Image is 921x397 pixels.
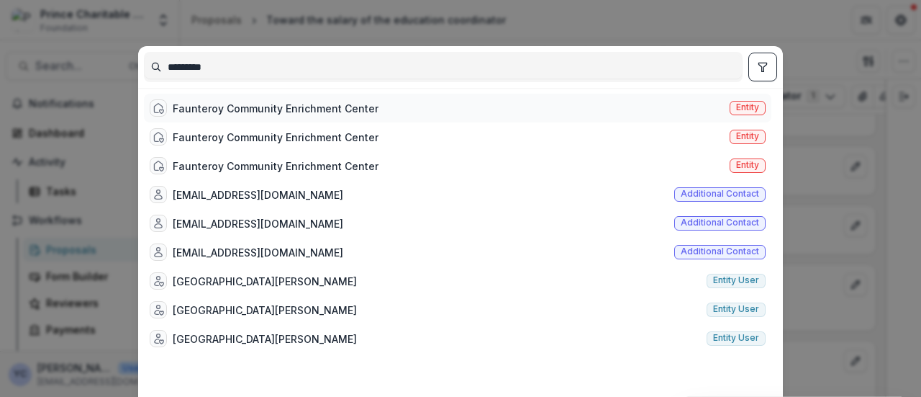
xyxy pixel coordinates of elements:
div: Faunteroy Community Enrichment Center [173,159,378,174]
span: Entity user [713,333,759,343]
div: Faunteroy Community Enrichment Center [173,130,378,145]
div: [EMAIL_ADDRESS][DOMAIN_NAME] [173,187,343,202]
div: [GEOGRAPHIC_DATA][PERSON_NAME] [173,303,357,318]
div: Faunteroy Community Enrichment Center [173,101,378,116]
span: Entity user [713,275,759,285]
button: toggle filters [748,53,777,81]
div: [EMAIL_ADDRESS][DOMAIN_NAME] [173,245,343,260]
span: Entity user [713,304,759,314]
span: Entity [736,160,759,170]
span: Entity [736,131,759,141]
span: Additional contact [681,189,759,199]
span: Additional contact [681,218,759,228]
div: [GEOGRAPHIC_DATA][PERSON_NAME] [173,274,357,289]
div: [EMAIL_ADDRESS][DOMAIN_NAME] [173,216,343,231]
div: [GEOGRAPHIC_DATA][PERSON_NAME] [173,331,357,347]
span: Entity [736,102,759,112]
span: Additional contact [681,246,759,257]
